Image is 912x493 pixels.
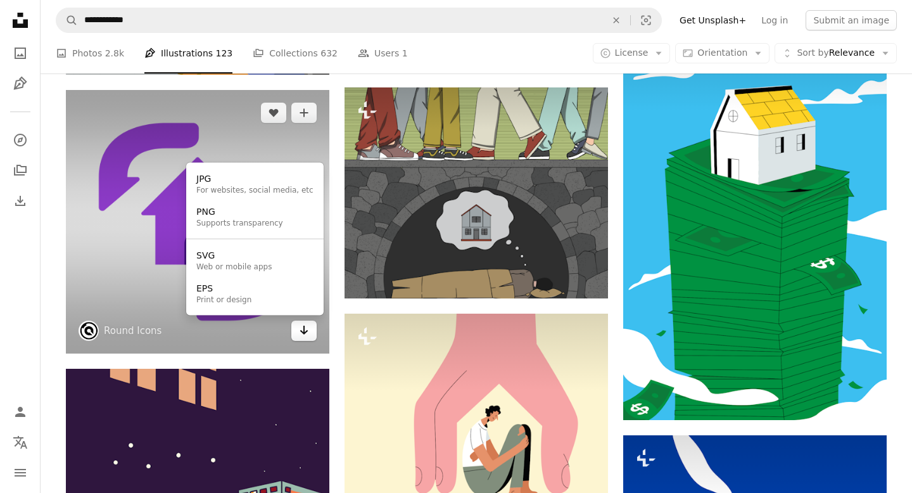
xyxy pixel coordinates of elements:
[196,218,283,228] div: Supports transparency
[186,163,324,316] div: Choose download format
[196,185,313,195] div: For websites, social media, etc
[196,295,251,305] div: Print or design
[196,282,251,295] div: EPS
[196,173,313,186] div: JPG
[196,205,283,218] div: PNG
[196,249,272,262] div: SVG
[196,262,272,272] div: Web or mobile apps
[291,321,317,341] button: Choose download format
